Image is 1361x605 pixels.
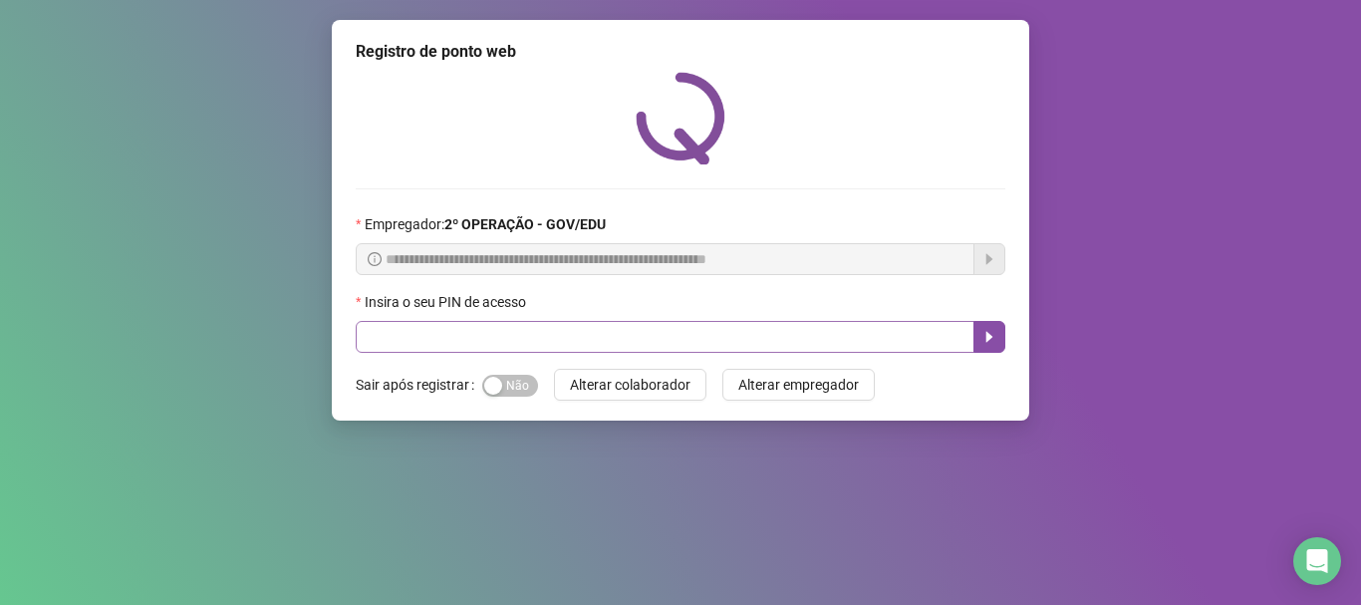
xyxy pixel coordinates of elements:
span: Alterar empregador [738,374,859,396]
span: Alterar colaborador [570,374,690,396]
span: Empregador : [365,213,606,235]
div: Registro de ponto web [356,40,1005,64]
button: Alterar colaborador [554,369,706,401]
span: caret-right [981,329,997,345]
div: Open Intercom Messenger [1293,537,1341,585]
label: Sair após registrar [356,369,482,401]
label: Insira o seu PIN de acesso [356,291,539,313]
img: QRPoint [636,72,725,164]
span: info-circle [368,252,382,266]
button: Alterar empregador [722,369,875,401]
strong: 2º OPERAÇÃO - GOV/EDU [444,216,606,232]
